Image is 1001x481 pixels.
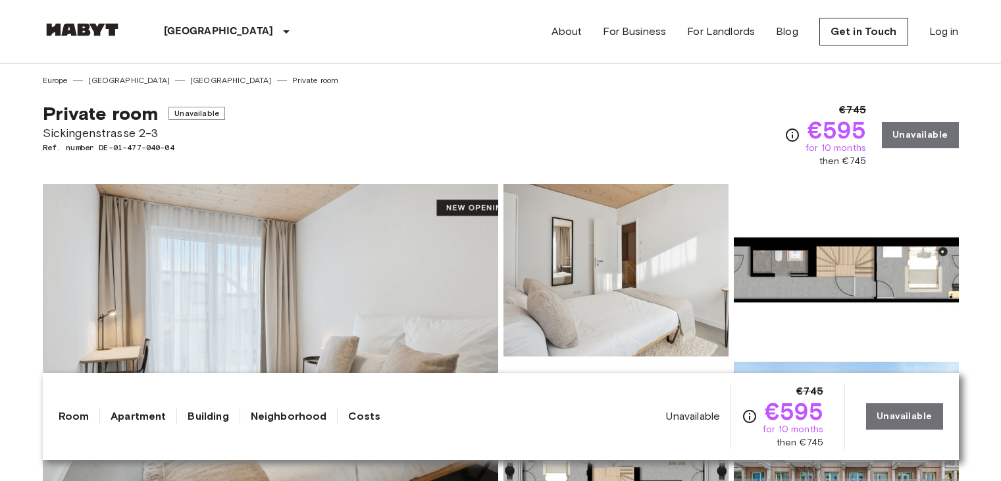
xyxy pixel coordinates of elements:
a: [GEOGRAPHIC_DATA] [190,74,272,86]
span: €745 [839,102,866,118]
a: About [552,24,582,40]
a: [GEOGRAPHIC_DATA] [88,74,170,86]
a: Blog [776,24,798,40]
a: Europe [43,74,68,86]
img: Picture of unit DE-01-477-040-04 [503,184,729,356]
a: For Business [603,24,666,40]
a: Building [188,409,228,424]
a: Log in [929,24,959,40]
a: Costs [348,409,380,424]
p: [GEOGRAPHIC_DATA] [164,24,274,40]
span: Unavailable [666,409,720,424]
a: Room [59,409,90,424]
svg: Check cost overview for full price breakdown. Please note that discounts apply to new joiners onl... [784,127,800,143]
span: then €745 [777,436,823,449]
span: Sickingenstrasse 2-3 [43,125,225,142]
span: Private room [43,102,159,125]
a: Apartment [111,409,166,424]
span: then €745 [819,155,866,168]
a: Neighborhood [251,409,327,424]
a: For Landlords [687,24,755,40]
span: €595 [808,118,866,142]
span: €745 [796,383,823,399]
span: Unavailable [168,107,225,120]
a: Get in Touch [819,18,908,45]
span: €595 [765,399,823,423]
span: for 10 months [763,423,823,436]
img: Picture of unit DE-01-477-040-04 [734,184,959,356]
img: Habyt [43,23,122,36]
svg: Check cost overview for full price breakdown. Please note that discounts apply to new joiners onl... [742,409,757,424]
span: for 10 months [806,142,866,155]
a: Private room [292,74,339,86]
span: Ref. number DE-01-477-040-04 [43,142,225,154]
